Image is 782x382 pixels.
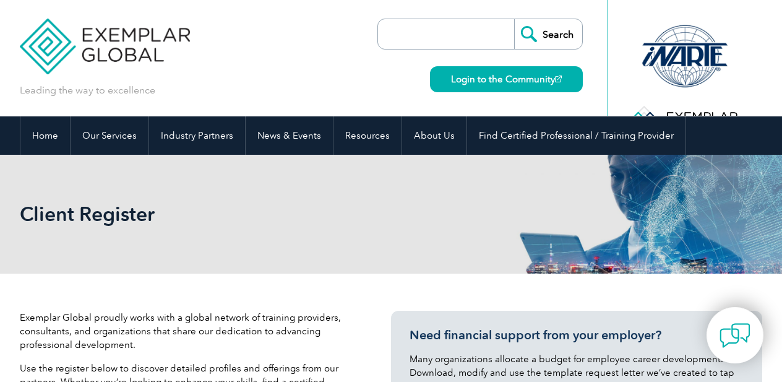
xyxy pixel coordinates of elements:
[402,116,466,155] a: About Us
[246,116,333,155] a: News & Events
[555,76,562,82] img: open_square.png
[20,84,155,97] p: Leading the way to excellence
[720,320,750,351] img: contact-chat.png
[149,116,245,155] a: Industry Partners
[20,116,70,155] a: Home
[333,116,402,155] a: Resources
[430,66,583,92] a: Login to the Community
[20,311,354,352] p: Exemplar Global proudly works with a global network of training providers, consultants, and organ...
[410,328,744,343] h3: Need financial support from your employer?
[20,204,539,224] h2: Client Register
[71,116,148,155] a: Our Services
[514,19,582,49] input: Search
[467,116,685,155] a: Find Certified Professional / Training Provider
